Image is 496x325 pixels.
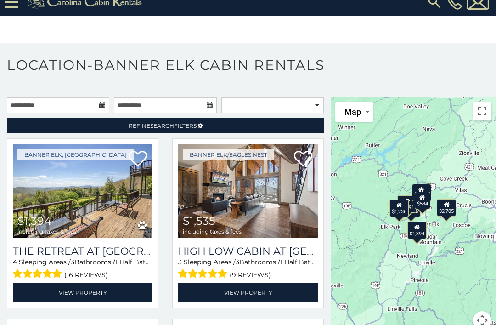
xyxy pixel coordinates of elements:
[407,222,427,239] div: $1,394
[17,149,134,160] a: Banner Elk, [GEOGRAPHIC_DATA]
[13,245,152,257] h3: The Retreat at Mountain Meadows
[412,183,431,201] div: $1,403
[437,199,456,217] div: $2,705
[183,149,274,160] a: Banner Elk/Eagles Nest
[129,150,147,169] a: Add to favorites
[344,107,361,117] span: Map
[150,122,174,129] span: Search
[178,245,318,257] h3: High Low Cabin at Eagles Nest
[178,257,318,281] div: Sleeping Areas / Bathrooms / Sleeps:
[230,269,271,281] span: (9 reviews)
[17,228,76,234] span: including taxes & fees
[13,257,152,281] div: Sleeping Areas / Bathrooms / Sleeps:
[13,283,152,302] a: View Property
[294,150,312,169] a: Add to favorites
[178,144,318,238] a: High Low Cabin at Eagles Nest $1,535 including taxes & fees
[13,144,152,238] a: The Retreat at Mountain Meadows $1,394 including taxes & fees
[236,258,239,266] span: 3
[335,102,373,122] button: Change map style
[17,214,51,228] span: $1,394
[389,200,409,217] div: $1,236
[178,144,318,238] img: High Low Cabin at Eagles Nest
[71,258,74,266] span: 3
[129,122,197,129] span: Refine Filters
[473,102,491,120] button: Toggle fullscreen view
[415,192,430,209] div: $534
[115,258,157,266] span: 1 Half Baths /
[401,199,421,217] div: $1,535
[13,245,152,257] a: The Retreat at [GEOGRAPHIC_DATA][PERSON_NAME]
[178,245,318,257] a: High Low Cabin at [GEOGRAPHIC_DATA]
[13,258,17,266] span: 4
[280,258,322,266] span: 1 Half Baths /
[183,228,242,234] span: including taxes & fees
[397,195,417,212] div: $1,691
[178,258,182,266] span: 3
[7,118,324,133] a: RefineSearchFilters
[64,269,108,281] span: (16 reviews)
[13,144,152,238] img: The Retreat at Mountain Meadows
[178,283,318,302] a: View Property
[183,214,215,228] span: $1,535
